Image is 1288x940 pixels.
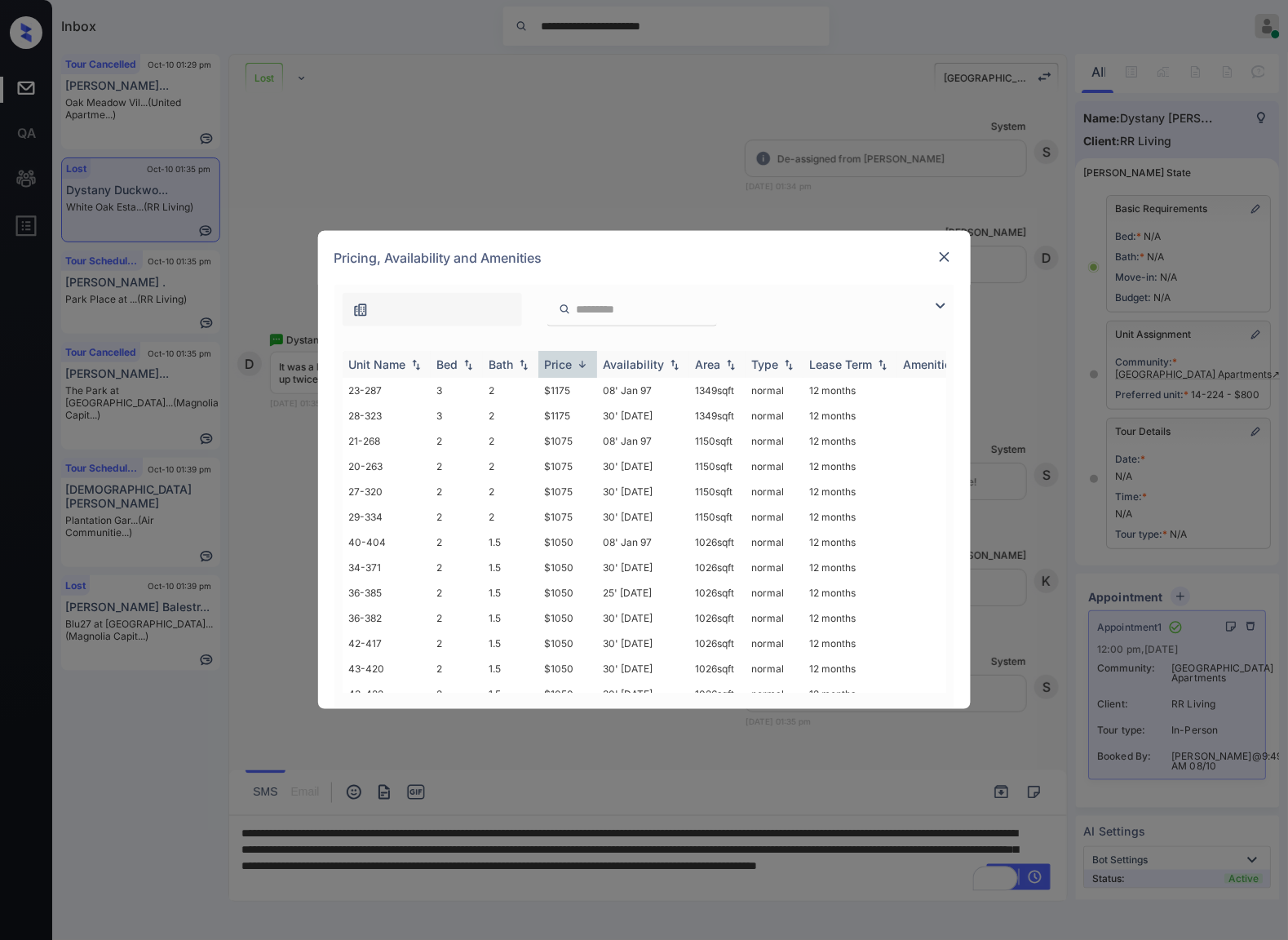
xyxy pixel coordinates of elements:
[483,454,538,479] td: 2
[318,231,971,285] div: Pricing, Availability and Amenities
[516,359,532,370] img: sorting
[437,357,458,371] div: Bed
[538,605,597,631] td: $1050
[489,357,514,371] div: Bath
[431,681,483,707] td: 2
[431,656,483,681] td: 2
[904,357,958,371] div: Amenities
[483,378,538,403] td: 2
[538,681,597,707] td: $1050
[352,302,369,318] img: icon-zuma
[483,681,538,707] td: 1.5
[874,359,891,370] img: sorting
[431,454,483,479] td: 2
[597,656,689,681] td: 30' [DATE]
[803,378,897,403] td: 12 months
[538,504,597,530] td: $1075
[483,631,538,656] td: 1.5
[746,530,803,555] td: normal
[431,530,483,555] td: 2
[349,357,406,371] div: Unit Name
[483,656,538,681] td: 1.5
[597,428,689,454] td: 08' Jan 97
[431,605,483,631] td: 2
[343,454,431,479] td: 20-263
[483,605,538,631] td: 1.5
[746,580,803,605] td: normal
[343,378,431,403] td: 23-287
[483,580,538,605] td: 1.5
[746,555,803,580] td: normal
[538,580,597,605] td: $1050
[746,605,803,631] td: normal
[545,357,573,371] div: Price
[538,555,597,580] td: $1050
[597,681,689,707] td: 30' [DATE]
[803,479,897,504] td: 12 months
[803,530,897,555] td: 12 months
[431,631,483,656] td: 2
[597,605,689,631] td: 30' [DATE]
[936,249,953,265] img: close
[343,681,431,707] td: 43-422
[431,378,483,403] td: 3
[689,555,746,580] td: 1026 sqft
[604,357,665,371] div: Availability
[803,428,897,454] td: 12 months
[597,631,689,656] td: 30' [DATE]
[597,378,689,403] td: 08' Jan 97
[574,358,591,370] img: sorting
[803,605,897,631] td: 12 months
[483,504,538,530] td: 2
[343,403,431,428] td: 28-323
[597,555,689,580] td: 30' [DATE]
[689,631,746,656] td: 1026 sqft
[689,580,746,605] td: 1026 sqft
[431,504,483,530] td: 2
[803,656,897,681] td: 12 months
[431,555,483,580] td: 2
[343,530,431,555] td: 40-404
[781,359,797,370] img: sorting
[431,479,483,504] td: 2
[343,580,431,605] td: 36-385
[538,631,597,656] td: $1050
[803,555,897,580] td: 12 months
[689,656,746,681] td: 1026 sqft
[483,555,538,580] td: 1.5
[803,580,897,605] td: 12 months
[343,631,431,656] td: 42-417
[483,530,538,555] td: 1.5
[746,631,803,656] td: normal
[810,357,873,371] div: Lease Term
[746,403,803,428] td: normal
[689,605,746,631] td: 1026 sqft
[343,656,431,681] td: 43-420
[483,428,538,454] td: 2
[538,656,597,681] td: $1050
[746,681,803,707] td: normal
[559,302,571,317] img: icon-zuma
[803,681,897,707] td: 12 months
[538,479,597,504] td: $1075
[696,357,721,371] div: Area
[343,428,431,454] td: 21-268
[431,428,483,454] td: 2
[746,454,803,479] td: normal
[343,479,431,504] td: 27-320
[538,378,597,403] td: $1175
[746,428,803,454] td: normal
[538,454,597,479] td: $1075
[597,479,689,504] td: 30' [DATE]
[803,403,897,428] td: 12 months
[689,428,746,454] td: 1150 sqft
[689,403,746,428] td: 1349 sqft
[483,479,538,504] td: 2
[689,681,746,707] td: 1026 sqft
[460,359,476,370] img: sorting
[689,454,746,479] td: 1150 sqft
[431,580,483,605] td: 2
[538,403,597,428] td: $1175
[343,555,431,580] td: 34-371
[343,504,431,530] td: 29-334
